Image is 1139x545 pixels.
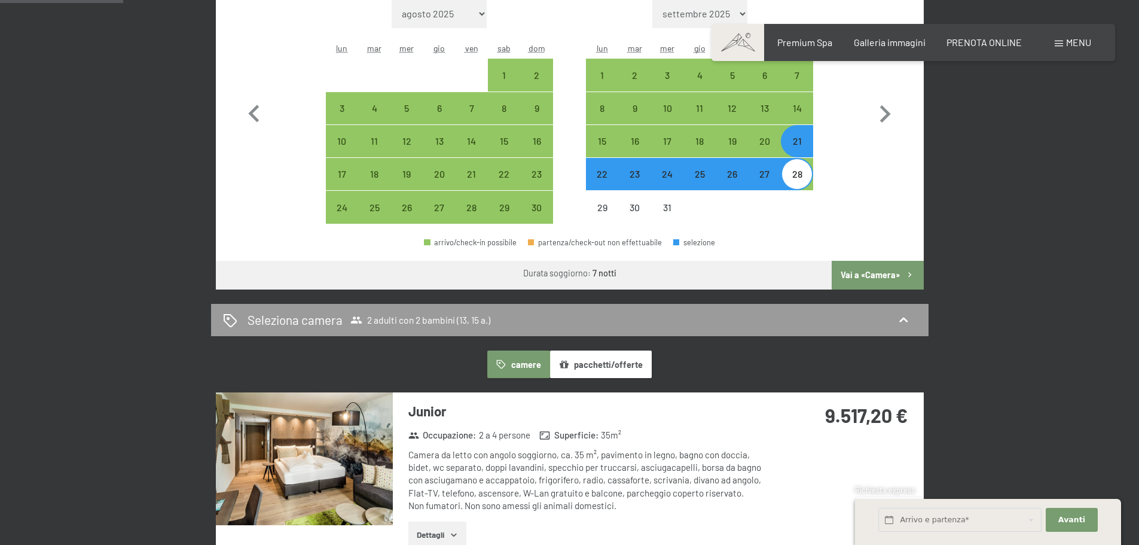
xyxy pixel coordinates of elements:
[619,59,651,91] div: arrivo/check-in possibile
[825,404,908,427] strong: 9.517,20 €
[488,92,520,124] div: Sat Nov 08 2025
[749,125,781,157] div: Sat Dec 20 2025
[683,125,716,157] div: Thu Dec 18 2025
[749,92,781,124] div: arrivo/check-in possibile
[946,36,1022,48] span: PRENOTA ONLINE
[425,203,454,233] div: 27
[587,136,617,166] div: 15
[408,402,764,421] h3: Junior
[781,59,813,91] div: Sun Dec 07 2025
[457,203,487,233] div: 28
[528,239,662,246] div: partenza/check-out non effettuabile
[628,43,642,53] abbr: martedì
[488,59,520,91] div: arrivo/check-in possibile
[651,125,683,157] div: arrivo/check-in possibile
[782,71,812,101] div: 7
[586,125,618,157] div: Mon Dec 15 2025
[327,103,357,133] div: 3
[326,125,358,157] div: arrivo/check-in possibile
[782,136,812,166] div: 21
[520,158,552,190] div: Sun Nov 23 2025
[350,314,490,326] span: 2 adulti con 2 bambini (13, 15 a.)
[749,92,781,124] div: Sat Dec 13 2025
[749,158,781,190] div: arrivo/check-in possibile
[367,43,381,53] abbr: martedì
[390,158,423,190] div: arrivo/check-in possibile
[777,36,832,48] span: Premium Spa
[586,92,618,124] div: Mon Dec 08 2025
[520,191,552,223] div: Sun Nov 30 2025
[520,59,552,91] div: Sun Nov 02 2025
[620,203,650,233] div: 30
[523,267,616,279] div: Durata soggiorno:
[620,136,650,166] div: 16
[620,103,650,133] div: 9
[651,191,683,223] div: Wed Dec 31 2025
[683,92,716,124] div: Thu Dec 11 2025
[529,43,545,53] abbr: domenica
[619,191,651,223] div: arrivo/check-in non effettuabile
[423,125,456,157] div: Thu Nov 13 2025
[399,43,414,53] abbr: mercoledì
[782,103,812,133] div: 14
[488,158,520,190] div: Sat Nov 22 2025
[423,92,456,124] div: arrivo/check-in possibile
[586,158,618,190] div: arrivo/check-in possibile
[586,158,618,190] div: Mon Dec 22 2025
[550,351,652,378] button: pacchetti/offerte
[327,169,357,199] div: 17
[456,92,488,124] div: arrivo/check-in possibile
[716,59,748,91] div: Fri Dec 05 2025
[521,169,551,199] div: 23
[358,158,390,190] div: arrivo/check-in possibile
[520,158,552,190] div: arrivo/check-in possibile
[520,125,552,157] div: arrivo/check-in possibile
[358,125,390,157] div: arrivo/check-in possibile
[749,158,781,190] div: Sat Dec 27 2025
[652,71,682,101] div: 3
[587,203,617,233] div: 29
[586,59,618,91] div: Mon Dec 01 2025
[326,191,358,223] div: Mon Nov 24 2025
[587,103,617,133] div: 8
[488,59,520,91] div: Sat Nov 01 2025
[433,43,445,53] abbr: giovedì
[586,191,618,223] div: Mon Dec 29 2025
[390,125,423,157] div: Wed Nov 12 2025
[358,125,390,157] div: Tue Nov 11 2025
[390,92,423,124] div: arrivo/check-in possibile
[359,136,389,166] div: 11
[326,125,358,157] div: Mon Nov 10 2025
[717,136,747,166] div: 19
[539,429,598,442] strong: Superficie :
[358,92,390,124] div: arrivo/check-in possibile
[392,103,422,133] div: 5
[456,92,488,124] div: Fri Nov 07 2025
[358,158,390,190] div: Tue Nov 18 2025
[683,158,716,190] div: Thu Dec 25 2025
[390,92,423,124] div: Wed Nov 05 2025
[750,71,780,101] div: 6
[832,261,923,290] button: Vai a «Camera»
[683,59,716,91] div: Thu Dec 04 2025
[587,169,617,199] div: 22
[716,125,748,157] div: Fri Dec 19 2025
[457,136,487,166] div: 14
[854,36,926,48] span: Galleria immagini
[489,203,519,233] div: 29
[425,136,454,166] div: 13
[749,125,781,157] div: arrivo/check-in possibile
[326,92,358,124] div: Mon Nov 03 2025
[652,103,682,133] div: 10
[716,92,748,124] div: Fri Dec 12 2025
[488,92,520,124] div: arrivo/check-in possibile
[685,103,714,133] div: 11
[520,125,552,157] div: Sun Nov 16 2025
[717,71,747,101] div: 5
[750,136,780,166] div: 20
[685,136,714,166] div: 18
[601,429,621,442] span: 35 m²
[358,191,390,223] div: Tue Nov 25 2025
[587,71,617,101] div: 1
[619,92,651,124] div: Tue Dec 09 2025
